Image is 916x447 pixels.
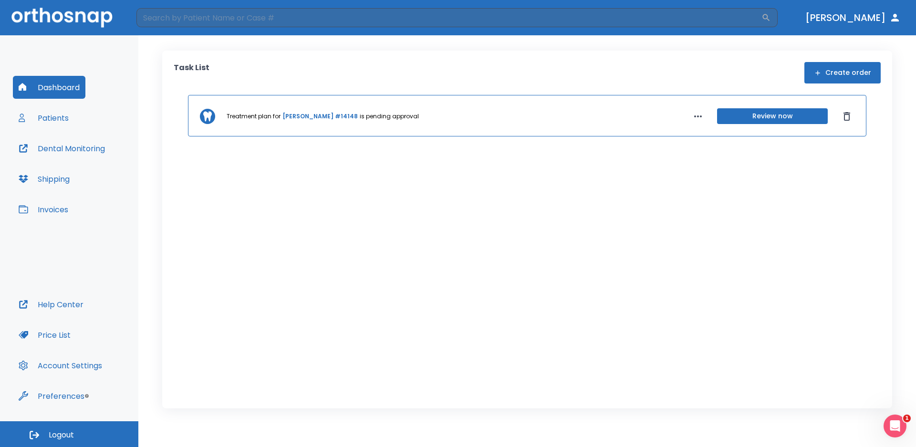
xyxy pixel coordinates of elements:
[13,106,74,129] button: Patients
[227,112,281,121] p: Treatment plan for
[13,167,75,190] button: Shipping
[804,62,881,83] button: Create order
[13,198,74,221] button: Invoices
[49,430,74,440] span: Logout
[13,76,85,99] button: Dashboard
[839,109,854,124] button: Dismiss
[174,62,209,83] p: Task List
[13,385,90,407] button: Preferences
[83,392,91,400] div: Tooltip anchor
[13,137,111,160] button: Dental Monitoring
[360,112,419,121] p: is pending approval
[903,415,911,422] span: 1
[717,108,828,124] button: Review now
[801,9,905,26] button: [PERSON_NAME]
[884,415,906,437] iframe: Intercom live chat
[11,8,113,27] img: Orthosnap
[136,8,761,27] input: Search by Patient Name or Case #
[13,354,108,377] button: Account Settings
[282,112,358,121] a: [PERSON_NAME] #14148
[13,323,76,346] button: Price List
[13,293,89,316] button: Help Center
